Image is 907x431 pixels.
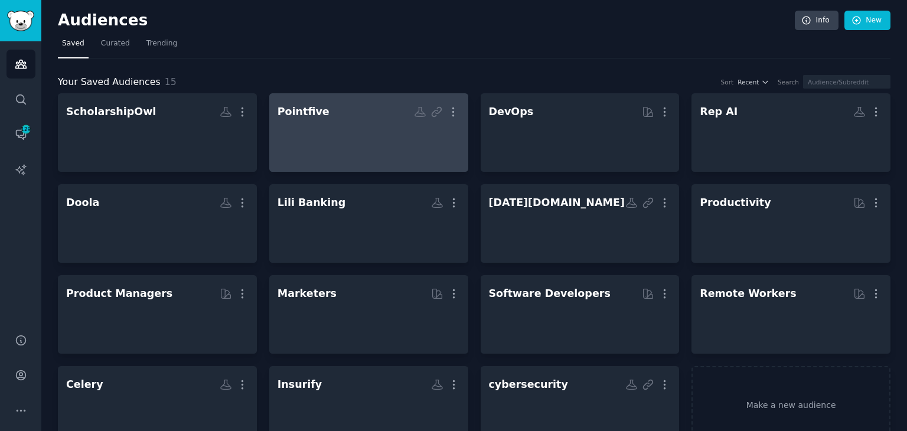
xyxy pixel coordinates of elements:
[691,93,890,172] a: Rep AI
[66,377,103,392] div: Celery
[165,76,177,87] span: 15
[844,11,890,31] a: New
[691,275,890,354] a: Remote Workers
[700,286,796,301] div: Remote Workers
[721,78,734,86] div: Sort
[21,125,31,133] span: 129
[489,377,568,392] div: cybersecurity
[269,93,468,172] a: Pointfive
[489,195,625,210] div: [DATE][DOMAIN_NAME]
[738,78,759,86] span: Recent
[481,184,680,263] a: [DATE][DOMAIN_NAME]
[6,120,35,149] a: 129
[58,11,795,30] h2: Audiences
[58,275,257,354] a: Product Managers
[278,195,345,210] div: Lili Banking
[142,34,181,58] a: Trending
[489,286,611,301] div: Software Developers
[146,38,177,49] span: Trending
[700,105,738,119] div: Rep AI
[778,78,799,86] div: Search
[278,286,337,301] div: Marketers
[278,377,322,392] div: Insurify
[66,105,156,119] div: ScholarshipOwl
[58,93,257,172] a: ScholarshipOwl
[58,75,161,90] span: Your Saved Audiences
[7,11,34,31] img: GummySearch logo
[66,195,99,210] div: Doola
[101,38,130,49] span: Curated
[269,184,468,263] a: Lili Banking
[66,286,172,301] div: Product Managers
[795,11,839,31] a: Info
[481,275,680,354] a: Software Developers
[738,78,769,86] button: Recent
[700,195,771,210] div: Productivity
[62,38,84,49] span: Saved
[58,34,89,58] a: Saved
[803,75,890,89] input: Audience/Subreddit
[278,105,329,119] div: Pointfive
[269,275,468,354] a: Marketers
[481,93,680,172] a: DevOps
[691,184,890,263] a: Productivity
[489,105,534,119] div: DevOps
[97,34,134,58] a: Curated
[58,184,257,263] a: Doola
